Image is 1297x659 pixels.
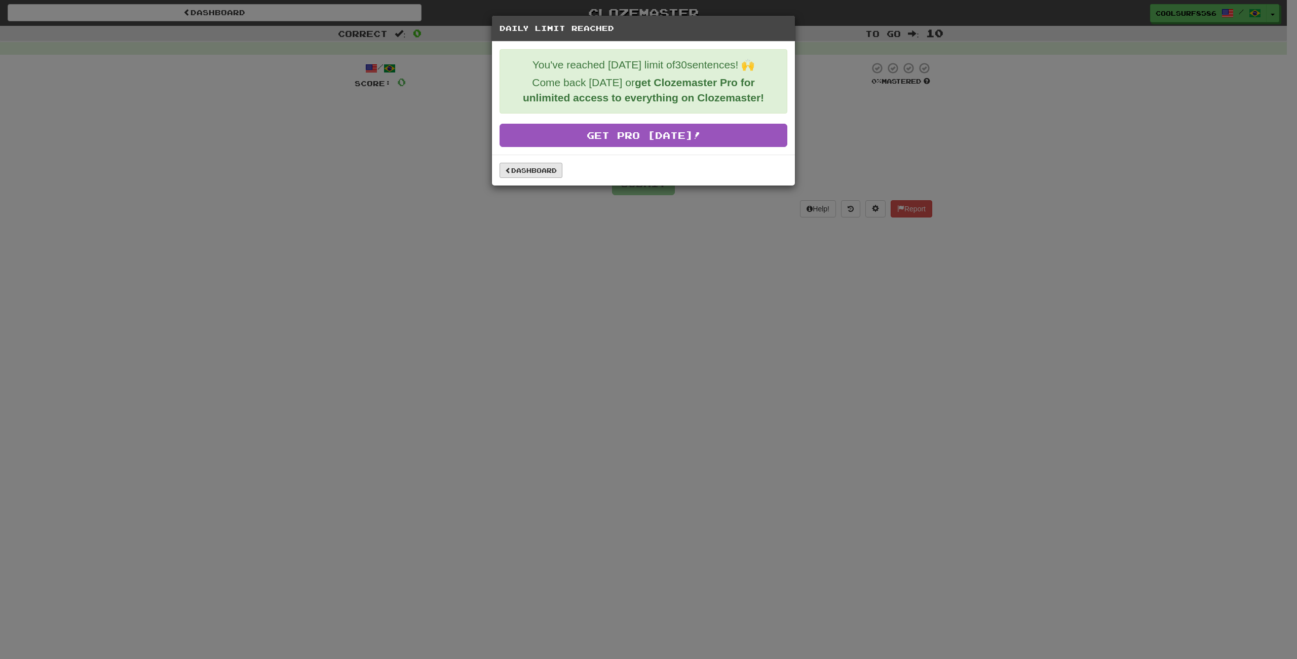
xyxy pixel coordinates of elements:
a: Dashboard [500,163,562,178]
p: Come back [DATE] or [508,75,779,105]
strong: get Clozemaster Pro for unlimited access to everything on Clozemaster! [523,77,764,103]
a: Get Pro [DATE]! [500,124,787,147]
h5: Daily Limit Reached [500,23,787,33]
p: You've reached [DATE] limit of 30 sentences! 🙌 [508,57,779,72]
